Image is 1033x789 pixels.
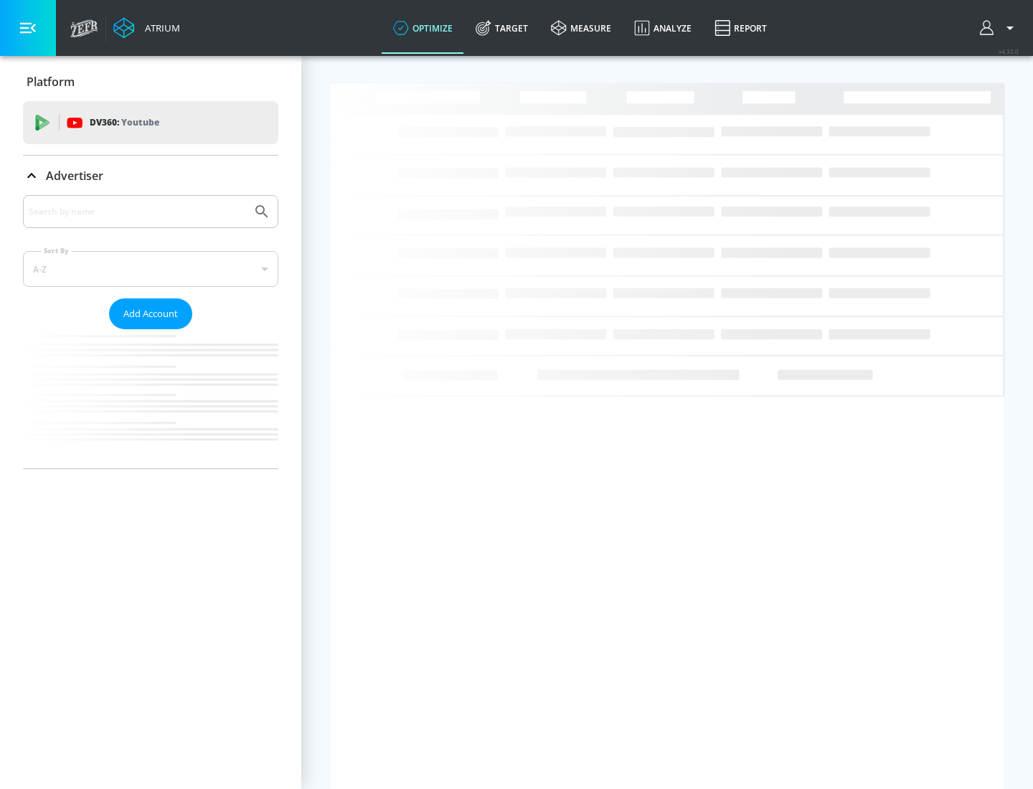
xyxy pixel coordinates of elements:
[109,298,192,329] button: Add Account
[123,306,178,322] span: Add Account
[999,47,1019,55] span: v 4.32.0
[23,101,278,144] div: DV360: Youtube
[27,74,75,90] p: Platform
[121,115,159,130] p: Youtube
[46,168,103,184] p: Advertiser
[23,195,278,468] div: Advertiser
[464,2,539,54] a: Target
[113,17,180,39] a: Atrium
[623,2,703,54] a: Analyze
[382,2,464,54] a: optimize
[41,246,72,255] label: Sort By
[703,2,778,54] a: Report
[23,62,278,102] div: Platform
[23,251,278,287] div: A-Z
[23,156,278,196] div: Advertiser
[23,329,278,468] nav: list of Advertiser
[90,115,159,131] p: DV360:
[29,202,246,221] input: Search by name
[139,22,180,34] div: Atrium
[539,2,623,54] a: measure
